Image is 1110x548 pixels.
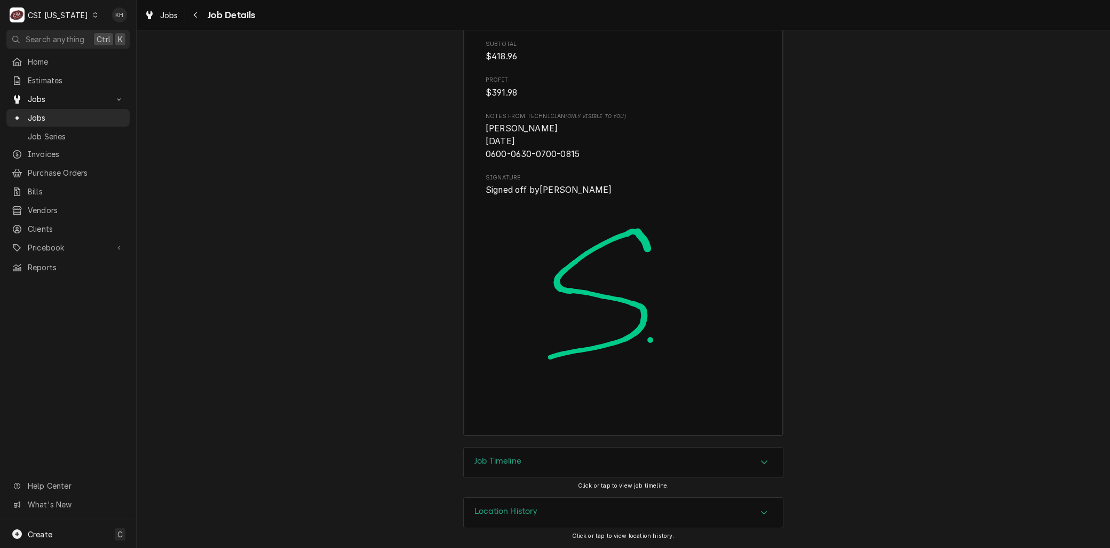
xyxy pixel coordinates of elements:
a: Invoices [6,145,130,163]
span: Bills [28,186,124,197]
span: Purchase Orders [28,167,124,178]
span: Home [28,56,124,67]
button: Accordion Details Expand Trigger [464,498,783,528]
span: Job Series [28,131,124,142]
a: Vendors [6,201,130,219]
div: Kyley Hunnicutt's Avatar [112,7,127,22]
div: Accordion Header [464,448,783,477]
span: Help Center [28,480,123,491]
a: Reports [6,259,130,276]
span: Notes from Technician [486,112,761,121]
h3: Location History [474,506,538,516]
a: Go to Jobs [6,90,130,108]
span: [PERSON_NAME] [DATE] 0600-0630-0700-0815 [486,123,580,159]
a: Go to Help Center [6,477,130,495]
a: Bills [6,183,130,200]
span: Estimates [28,75,124,86]
span: Profit [486,87,761,99]
span: Subtotal [486,40,761,49]
span: Clients [28,223,124,234]
div: Profit [486,76,761,99]
div: [object Object] [486,112,761,160]
span: K [118,34,123,45]
span: Search anything [26,34,84,45]
img: Signature [486,197,761,412]
span: Signed Off By [486,184,761,197]
h3: Job Timeline [474,456,521,466]
a: Jobs [140,6,183,24]
a: Clients [6,220,130,238]
span: (Only Visible to You) [565,113,625,119]
div: C [10,7,25,22]
span: Click or tap to view job timeline. [578,482,669,489]
a: Purchase Orders [6,164,130,182]
div: KH [112,7,127,22]
div: Subtotal [486,40,761,63]
div: Location History [463,497,783,528]
span: What's New [28,499,123,510]
span: Signature [486,174,761,182]
button: Accordion Details Expand Trigger [464,448,783,477]
span: Ctrl [97,34,110,45]
span: Vendors [28,205,124,216]
span: C [117,529,123,540]
a: Estimates [6,72,130,89]
div: Job Timeline [463,447,783,478]
span: [object Object] [486,122,761,160]
span: Jobs [28,112,124,123]
span: Job Details [204,8,256,22]
span: Jobs [160,10,178,21]
div: Signator [486,174,761,412]
span: Reports [28,262,124,273]
button: Search anythingCtrlK [6,30,130,49]
span: Invoices [28,148,124,160]
a: Go to What's New [6,496,130,513]
div: Accordion Header [464,498,783,528]
span: Create [28,530,52,539]
span: Click or tap to view location history. [572,533,674,539]
div: CSI Kentucky's Avatar [10,7,25,22]
span: Jobs [28,93,108,105]
button: Navigate back [187,6,204,24]
div: CSI [US_STATE] [28,10,88,21]
a: Job Series [6,128,130,145]
span: Subtotal [486,50,761,63]
a: Go to Pricebook [6,239,130,256]
span: $418.96 [486,51,517,61]
span: Pricebook [28,242,108,253]
a: Jobs [6,109,130,127]
span: $391.98 [486,88,517,98]
span: Profit [486,76,761,84]
a: Home [6,53,130,71]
